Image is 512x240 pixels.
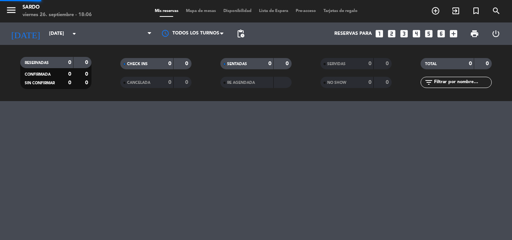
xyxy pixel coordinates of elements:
span: SIN CONFIRMAR [25,81,55,85]
span: Mapa de mesas [182,9,220,13]
i: exit_to_app [451,6,460,15]
strong: 0 [85,60,90,65]
strong: 0 [168,61,171,66]
strong: 0 [68,80,71,85]
span: RESERVADAS [25,61,49,65]
strong: 0 [85,72,90,77]
strong: 0 [286,61,290,66]
strong: 0 [469,61,472,66]
i: looks_3 [399,29,409,39]
strong: 0 [386,80,390,85]
strong: 0 [268,61,271,66]
span: Tarjetas de regalo [320,9,361,13]
i: [DATE] [6,25,45,42]
span: Disponibilidad [220,9,255,13]
i: looks_4 [412,29,421,39]
strong: 0 [486,61,490,66]
strong: 0 [68,60,71,65]
span: Lista de Espera [255,9,292,13]
i: filter_list [424,78,433,87]
i: looks_two [387,29,397,39]
i: turned_in_not [472,6,481,15]
strong: 0 [386,61,390,66]
span: Mis reservas [151,9,182,13]
i: arrow_drop_down [70,29,79,38]
div: viernes 26. septiembre - 18:06 [22,11,92,19]
strong: 0 [168,80,171,85]
span: CANCELADA [127,81,150,85]
i: looks_5 [424,29,434,39]
i: add_circle_outline [431,6,440,15]
span: CONFIRMADA [25,73,51,76]
i: add_box [449,29,458,39]
strong: 0 [368,61,371,66]
button: menu [6,4,17,18]
span: RE AGENDADA [227,81,255,85]
span: CHECK INS [127,62,148,66]
span: SENTADAS [227,62,247,66]
span: NO SHOW [327,81,346,85]
i: search [492,6,501,15]
div: Sardo [22,4,92,11]
span: SERVIDAS [327,62,346,66]
i: menu [6,4,17,16]
div: LOG OUT [485,22,506,45]
span: TOTAL [425,62,437,66]
i: looks_one [374,29,384,39]
strong: 0 [68,72,71,77]
span: print [470,29,479,38]
span: pending_actions [236,29,245,38]
span: Pre-acceso [292,9,320,13]
strong: 0 [368,80,371,85]
strong: 0 [185,61,190,66]
span: Reservas para [334,31,372,36]
input: Filtrar por nombre... [433,78,491,86]
strong: 0 [185,80,190,85]
i: power_settings_new [491,29,500,38]
strong: 0 [85,80,90,85]
i: looks_6 [436,29,446,39]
